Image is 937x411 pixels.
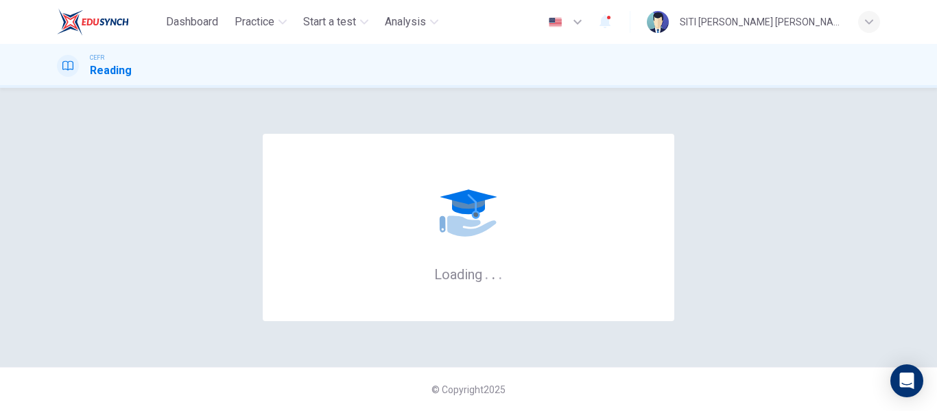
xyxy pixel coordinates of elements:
h6: . [491,261,496,284]
h6: . [498,261,503,284]
span: Practice [235,14,274,30]
h6: Loading [434,265,503,283]
span: CEFR [90,53,104,62]
span: Analysis [385,14,426,30]
button: Practice [229,10,292,34]
div: SITI [PERSON_NAME] [PERSON_NAME] [680,14,842,30]
button: Start a test [298,10,374,34]
h1: Reading [90,62,132,79]
img: EduSynch logo [57,8,129,36]
div: Open Intercom Messenger [890,364,923,397]
button: Dashboard [161,10,224,34]
span: © Copyright 2025 [431,384,506,395]
span: Start a test [303,14,356,30]
a: EduSynch logo [57,8,161,36]
img: Profile picture [647,11,669,33]
img: en [547,17,564,27]
button: Analysis [379,10,444,34]
span: Dashboard [166,14,218,30]
h6: . [484,261,489,284]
